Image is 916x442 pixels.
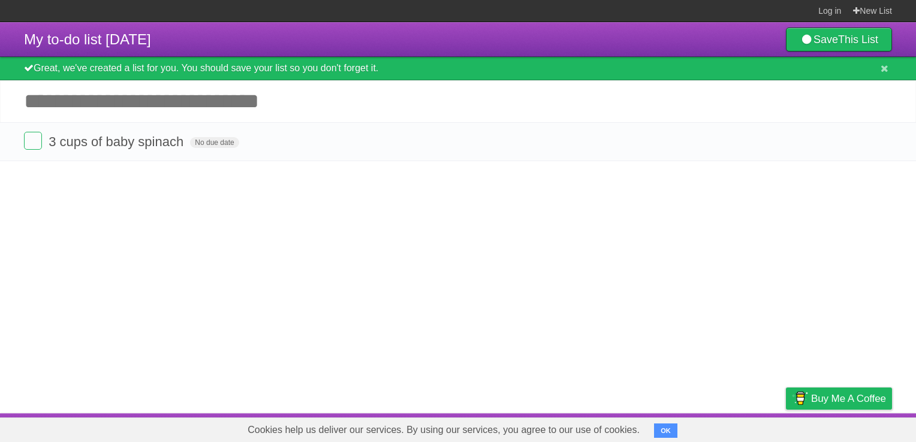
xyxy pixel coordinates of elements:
span: Cookies help us deliver our services. By using our services, you agree to our use of cookies. [236,418,652,442]
span: My to-do list [DATE] [24,31,151,47]
button: OK [654,423,677,438]
a: Terms [730,416,756,439]
img: Buy me a coffee [792,388,808,408]
a: Developers [666,416,715,439]
span: No due date [190,137,239,148]
a: Buy me a coffee [786,387,892,410]
span: Buy me a coffee [811,388,886,409]
span: 3 cups of baby spinach [49,134,186,149]
a: Suggest a feature [816,416,892,439]
label: Done [24,132,42,150]
b: This List [838,34,878,46]
a: SaveThis List [786,28,892,52]
a: Privacy [770,416,802,439]
a: About [626,416,652,439]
